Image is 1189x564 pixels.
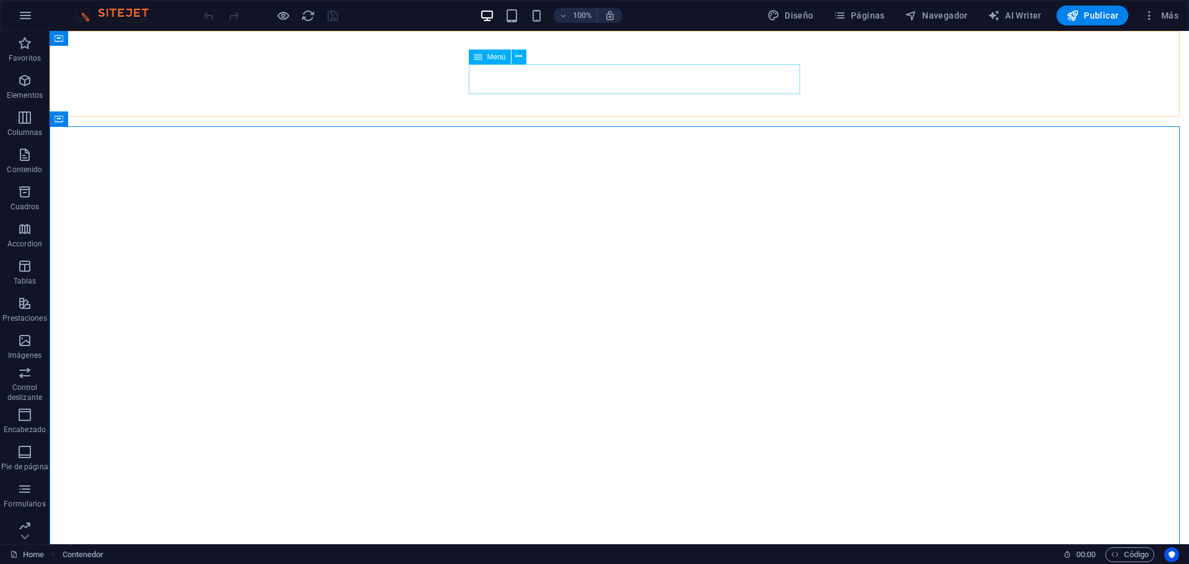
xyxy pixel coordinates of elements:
p: Imágenes [8,350,41,360]
p: Elementos [7,90,43,100]
button: reload [300,8,315,23]
button: Diseño [762,6,819,25]
h6: 100% [572,8,592,23]
span: Código [1111,547,1149,562]
button: Publicar [1056,6,1129,25]
span: : [1085,550,1087,559]
button: Páginas [829,6,890,25]
span: Diseño [767,9,814,22]
i: Al redimensionar, ajustar el nivel de zoom automáticamente para ajustarse al dispositivo elegido. [604,10,616,21]
p: Encabezado [4,425,46,435]
p: Accordion [7,239,42,249]
p: Tablas [14,276,37,286]
button: Haz clic para salir del modo de previsualización y seguir editando [276,8,290,23]
span: Páginas [834,9,885,22]
button: Más [1138,6,1183,25]
p: Contenido [7,165,42,175]
span: Haz clic para seleccionar y doble clic para editar [63,547,104,562]
span: AI Writer [988,9,1042,22]
button: 100% [554,8,598,23]
nav: breadcrumb [63,547,104,562]
button: AI Writer [983,6,1047,25]
p: Formularios [4,499,45,509]
button: Código [1105,547,1154,562]
span: Menú [487,53,506,61]
a: Haz clic para cancelar la selección y doble clic para abrir páginas [10,547,44,562]
p: Columnas [7,128,43,137]
button: Usercentrics [1164,547,1179,562]
i: Volver a cargar página [301,9,315,23]
p: Pie de página [1,462,48,472]
p: Cuadros [11,202,40,212]
img: Editor Logo [71,8,164,23]
button: Navegador [900,6,973,25]
p: Prestaciones [2,313,46,323]
p: Favoritos [9,53,41,63]
span: Publicar [1066,9,1119,22]
span: 00 00 [1076,547,1095,562]
span: Navegador [905,9,968,22]
span: Más [1143,9,1178,22]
